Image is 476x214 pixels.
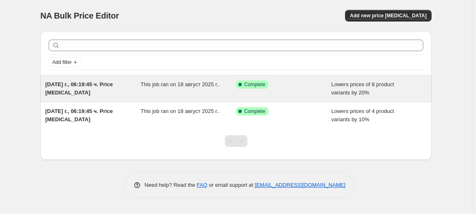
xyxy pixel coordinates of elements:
span: Complete [244,81,265,88]
button: Add filter [49,57,82,67]
span: [DATE] г., 06:19:45 ч. Price [MEDICAL_DATA] [45,81,113,96]
button: Add new price [MEDICAL_DATA] [345,10,432,21]
span: or email support at [208,182,255,188]
span: This job ran on 18 август 2025 г.. [141,108,220,114]
span: Add filter [52,59,72,66]
a: FAQ [197,182,208,188]
a: [EMAIL_ADDRESS][DOMAIN_NAME] [255,182,345,188]
span: Need help? Read the [145,182,197,188]
span: [DATE] г., 06:19:45 ч. Price [MEDICAL_DATA] [45,108,113,122]
span: This job ran on 18 август 2025 г.. [141,81,220,87]
span: Complete [244,108,265,115]
nav: Pagination [225,135,247,147]
span: Lowers prices of 8 product variants by 20% [331,81,394,96]
span: Lowers prices of 4 product variants by 10% [331,108,394,122]
span: Add new price [MEDICAL_DATA] [350,12,427,19]
span: NA Bulk Price Editor [40,11,119,20]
